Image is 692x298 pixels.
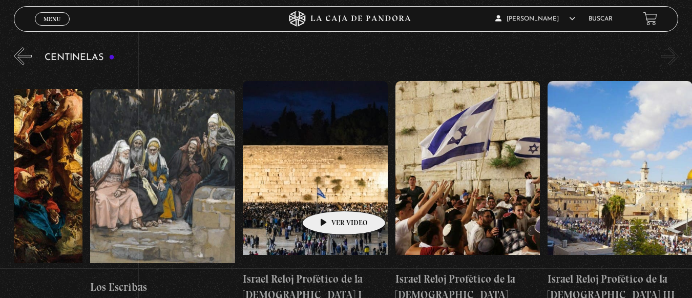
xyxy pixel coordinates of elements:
span: Cerrar [40,24,64,31]
button: Next [661,47,679,65]
a: View your shopping cart [643,12,657,26]
a: Buscar [589,16,613,22]
span: [PERSON_NAME] [495,16,575,22]
h4: Los Escribas [90,279,235,295]
h3: Centinelas [45,53,115,63]
button: Previous [14,47,32,65]
span: Menu [44,16,60,22]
